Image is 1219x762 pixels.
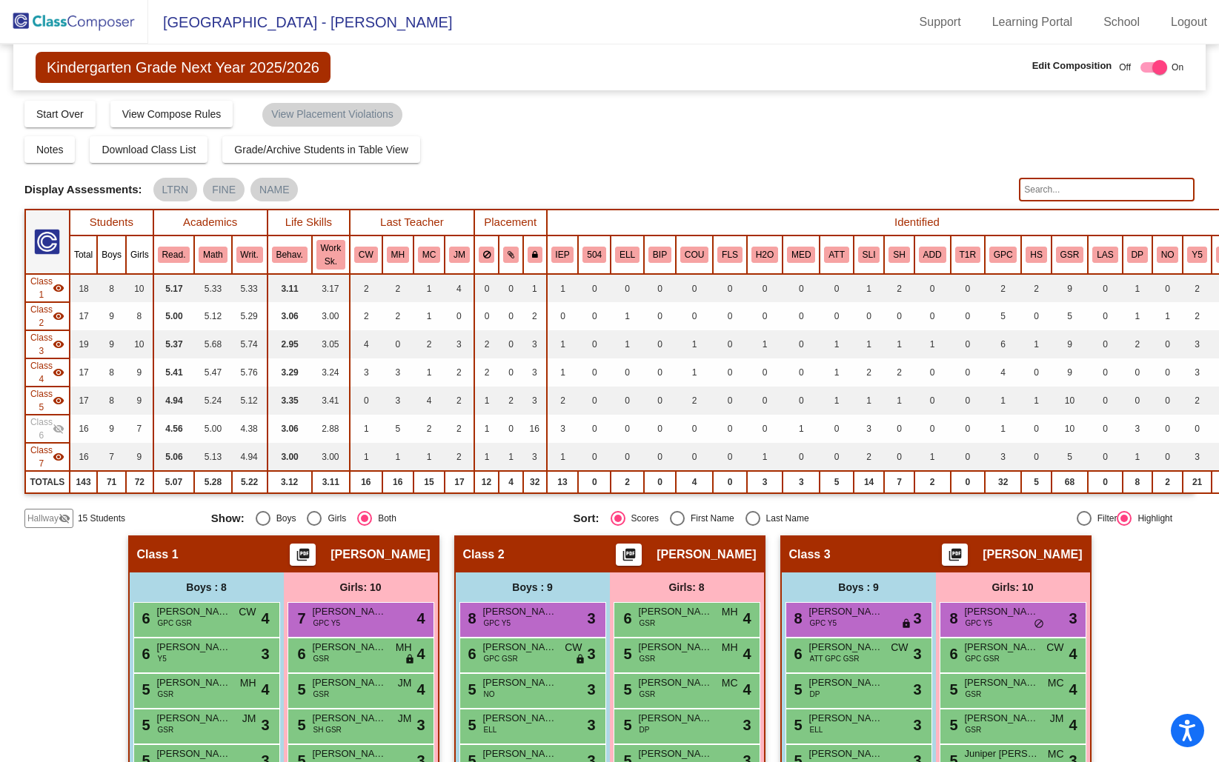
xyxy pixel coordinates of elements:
td: 0 [1152,274,1183,302]
span: On [1172,61,1183,74]
td: 1 [413,302,445,330]
td: 0 [445,302,474,330]
td: 5 [1052,302,1089,330]
th: 504 Plan [578,235,611,274]
td: 1 [413,358,445,387]
td: 0 [611,387,644,415]
button: LAS [1092,247,1117,263]
th: Keep with teacher [523,235,547,274]
button: 504 [582,247,606,263]
td: 0 [578,302,611,330]
th: Keep with students [499,235,523,274]
td: 1 [523,274,547,302]
td: 2 [676,387,713,415]
th: Medical Needs (i.e., meds, bathroom, severe allergies, medical diagnosis) [783,235,820,274]
th: Total [70,235,97,274]
td: 2 [1021,274,1051,302]
td: 0 [713,358,747,387]
td: 1 [1123,274,1152,302]
td: 2.95 [268,330,312,358]
button: MED [787,247,815,263]
a: Learning Portal [980,10,1085,34]
td: 0 [747,387,783,415]
td: 0 [713,330,747,358]
a: School [1092,10,1152,34]
td: 10 [1052,387,1089,415]
button: Behav. [272,247,308,263]
td: 2 [884,358,914,387]
td: 1 [854,330,885,358]
td: 5.29 [232,302,268,330]
td: 0 [578,387,611,415]
td: 16 [70,415,97,443]
td: 0 [1088,387,1122,415]
mat-icon: visibility [53,310,64,322]
th: H2O Referral [747,235,783,274]
td: 4 [445,274,474,302]
td: 0 [1152,387,1183,415]
span: Grade/Archive Students in Table View [234,144,408,156]
th: Daycare Preschool [1123,235,1152,274]
mat-icon: picture_as_pdf [294,547,312,568]
td: 3.00 [312,302,350,330]
td: 0 [820,274,853,302]
td: 1 [611,330,644,358]
button: Writ. [236,247,263,263]
button: Print Students Details [290,544,316,566]
td: 5.12 [194,302,231,330]
td: 1 [474,387,499,415]
td: 8 [97,274,126,302]
mat-icon: picture_as_pdf [620,547,638,568]
mat-chip: View Placement Violations [262,103,402,127]
td: 3 [523,358,547,387]
th: Life Skills [268,210,350,235]
span: Download Class List [102,144,196,156]
button: Print Students Details [942,544,968,566]
td: 3.41 [312,387,350,415]
td: 0 [747,302,783,330]
td: 0 [747,358,783,387]
th: English Language Learner [611,235,644,274]
td: 4.94 [153,387,195,415]
td: 3.06 [268,302,312,330]
td: 3.29 [268,358,312,387]
td: 8 [97,387,126,415]
td: 0 [578,358,611,387]
td: 1 [914,330,951,358]
td: 8 [97,358,126,387]
button: ATT [824,247,848,263]
td: 5.68 [194,330,231,358]
td: Courtney Lambert - No Class Name [25,387,70,415]
td: 0 [951,302,985,330]
td: 1 [820,330,853,358]
td: 0 [1088,358,1122,387]
button: SLI [858,247,880,263]
td: 3 [350,358,382,387]
td: 7 [126,415,153,443]
th: Two Family Household/Split Family [884,235,914,274]
td: 2.88 [312,415,350,443]
td: 1 [676,330,713,358]
td: 1 [611,302,644,330]
th: No Preschool Noted [1152,235,1183,274]
th: ADHD Diagnosis [914,235,951,274]
td: 9 [97,330,126,358]
th: Melanie Hargreaves [382,235,413,274]
td: 0 [1123,387,1152,415]
td: 1 [820,387,853,415]
td: Alan Albrecht - No Class Name [25,330,70,358]
td: 1 [747,330,783,358]
td: 0 [713,387,747,415]
td: 2 [1183,387,1211,415]
th: Behavior Intervention Plan [644,235,676,274]
td: 5.41 [153,358,195,387]
button: DP [1127,247,1148,263]
td: Amy Schmidt - No Class Name [25,274,70,302]
td: 0 [914,302,951,330]
th: Attendance Issues (Tardy/Absences) [820,235,853,274]
button: FLS [717,247,743,263]
td: 3 [382,358,413,387]
td: 3 [1183,330,1211,358]
td: 0 [1152,330,1183,358]
button: View Compose Rules [110,101,233,127]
